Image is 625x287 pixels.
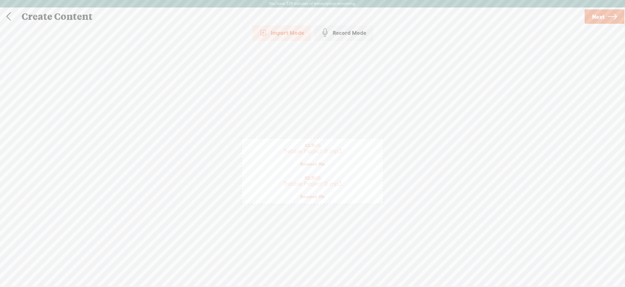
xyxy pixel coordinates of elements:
[283,148,342,155] span: Trebble Project (6).mp3
[305,143,314,148] strong: 52.3
[283,180,342,187] span: Trebble Project (5).mp3
[252,25,311,41] div: Import Mode
[305,175,320,181] span: MB
[300,194,325,199] a: Remove file
[300,161,325,167] a: Remove file
[314,25,373,41] div: Record Mode
[17,8,584,25] div: Create Content
[269,1,356,7] label: You have 339 minutes of transcription remaining.
[305,175,314,181] strong: 52.3
[305,143,320,148] span: MB
[592,8,604,25] span: Next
